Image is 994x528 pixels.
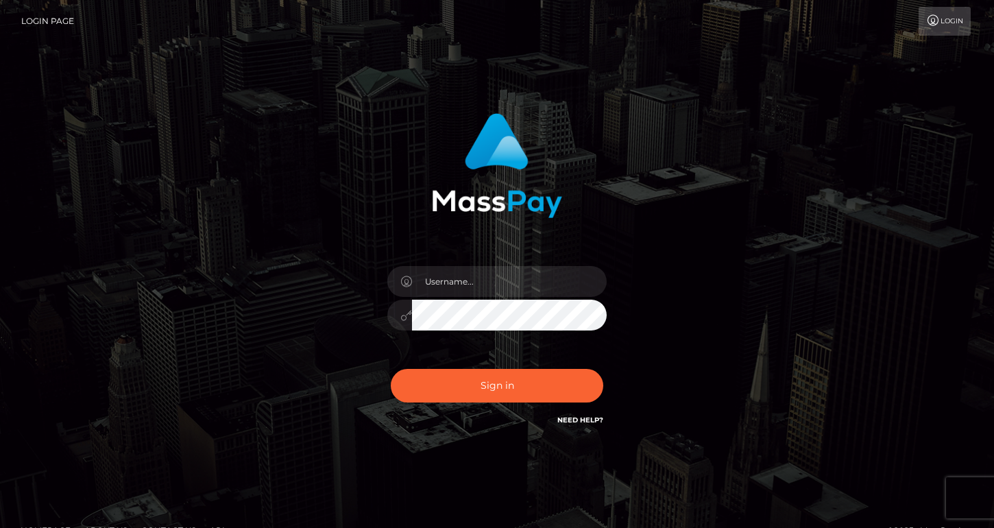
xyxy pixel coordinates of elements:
button: Sign in [391,369,603,403]
img: MassPay Login [432,113,562,218]
a: Login Page [21,7,74,36]
input: Username... [412,266,607,297]
a: Login [919,7,971,36]
a: Need Help? [557,416,603,424]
